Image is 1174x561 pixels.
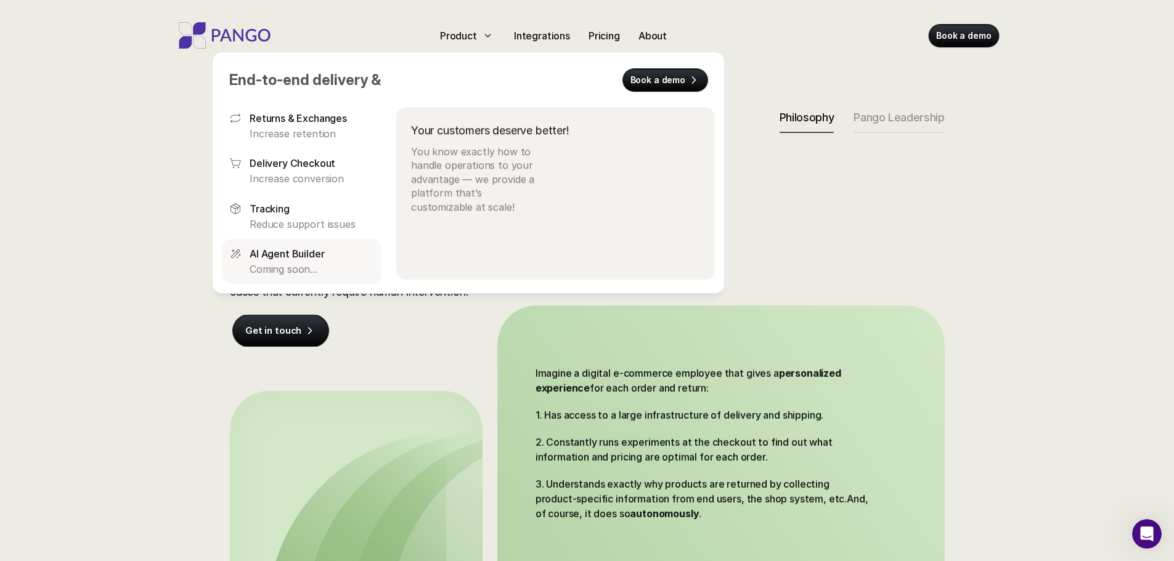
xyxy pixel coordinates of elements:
[250,246,324,261] p: AI Agent Builder
[222,193,381,238] a: TrackingReduce support issues
[250,111,347,126] p: Returns & Exchanges
[229,71,309,89] span: End-to-end
[222,148,381,193] a: Delivery CheckoutIncrease conversion
[440,28,477,43] p: Product
[509,26,575,46] a: Integrations
[535,408,871,422] p: 1. Has access to a large infrastructure of delivery and shipping.
[245,325,301,337] p: Get in touch
[929,25,998,47] a: Book a demo
[371,71,381,89] span: &
[250,217,374,230] p: Reduce support issues
[250,262,374,276] p: Coming soon...
[584,26,625,46] a: Pricing
[780,111,834,124] p: Philosophy
[589,28,620,43] p: Pricing
[250,201,290,216] p: Tracking
[250,156,335,171] p: Delivery Checkout
[411,122,569,139] p: Your customers deserve better!
[250,172,374,185] p: Increase conversion
[535,366,871,395] p: Imagine a digital e-commerce employee that gives a for each order and return:
[535,435,871,464] p: 2. Constantly runs experiments at the checkout to find out what information and pricing are optim...
[936,30,991,42] p: Book a demo
[854,111,944,124] p: Pango Leadership
[638,28,667,43] p: About
[222,103,381,148] a: Returns & ExchangesIncrease retention
[630,507,699,520] strong: autonomously
[514,28,570,43] p: Integrations
[312,71,368,89] span: delivery
[411,145,544,214] p: You know exactly how to handle operations to your advantage — we provide a platform that’s custom...
[535,367,843,394] strong: personalized experience
[634,26,672,46] a: About
[384,71,427,89] span: return
[1132,519,1162,549] iframe: Intercom live chat
[250,127,374,140] p: Increase retention
[233,315,328,347] a: Get in touch
[630,74,685,86] p: Book a demo
[622,69,707,91] a: Book a demo
[535,477,871,521] p: 3. Understands exactly why products are returned by collecting product-specific information from ...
